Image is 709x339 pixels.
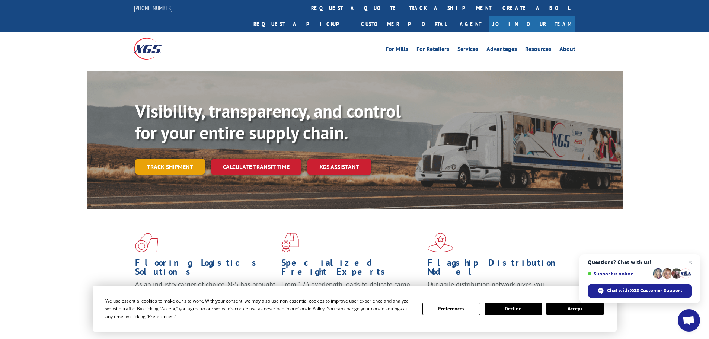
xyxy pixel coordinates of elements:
button: Decline [485,303,542,315]
span: Support is online [588,271,650,276]
a: For Retailers [416,46,449,54]
div: Cookie Consent Prompt [93,286,617,332]
a: XGS ASSISTANT [307,159,371,175]
button: Accept [546,303,604,315]
a: Join Our Team [489,16,575,32]
span: Cookie Policy [297,306,325,312]
a: Services [457,46,478,54]
img: xgs-icon-total-supply-chain-intelligence-red [135,233,158,252]
a: Calculate transit time [211,159,301,175]
a: Agent [452,16,489,32]
a: Open chat [678,309,700,332]
img: xgs-icon-flagship-distribution-model-red [428,233,453,252]
a: For Mills [386,46,408,54]
a: Advantages [486,46,517,54]
span: Chat with XGS Customer Support [588,284,692,298]
span: Chat with XGS Customer Support [607,287,682,294]
div: We use essential cookies to make our site work. With your consent, we may also use non-essential ... [105,297,413,320]
span: Preferences [148,313,173,320]
a: About [559,46,575,54]
span: Questions? Chat with us! [588,259,692,265]
span: Our agile distribution network gives you nationwide inventory management on demand. [428,280,565,297]
p: From 123 overlength loads to delicate cargo, our experienced staff knows the best way to move you... [281,280,422,313]
h1: Flagship Distribution Model [428,258,568,280]
a: Customer Portal [355,16,452,32]
b: Visibility, transparency, and control for your entire supply chain. [135,99,401,144]
a: Resources [525,46,551,54]
a: Request a pickup [248,16,355,32]
a: [PHONE_NUMBER] [134,4,173,12]
button: Preferences [422,303,480,315]
span: As an industry carrier of choice, XGS has brought innovation and dedication to flooring logistics... [135,280,275,306]
h1: Specialized Freight Experts [281,258,422,280]
img: xgs-icon-focused-on-flooring-red [281,233,299,252]
h1: Flooring Logistics Solutions [135,258,276,280]
a: Track shipment [135,159,205,175]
